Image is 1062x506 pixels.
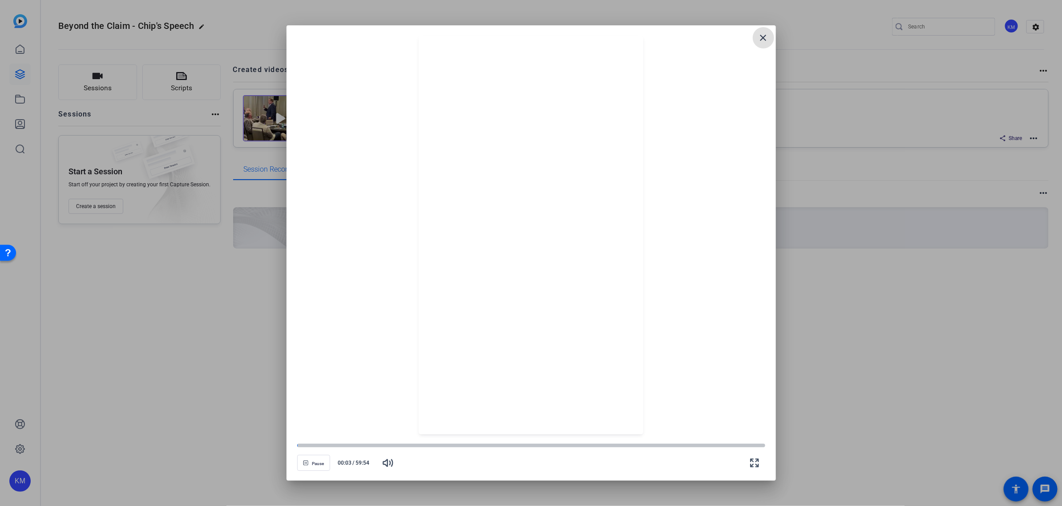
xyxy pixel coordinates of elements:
[334,459,352,467] span: 00:03
[744,452,765,474] button: Fullscreen
[334,459,374,467] div: /
[377,452,399,474] button: Mute
[355,459,374,467] span: 59:54
[312,461,324,466] span: Pause
[758,32,769,43] mat-icon: close
[297,455,330,471] button: Pause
